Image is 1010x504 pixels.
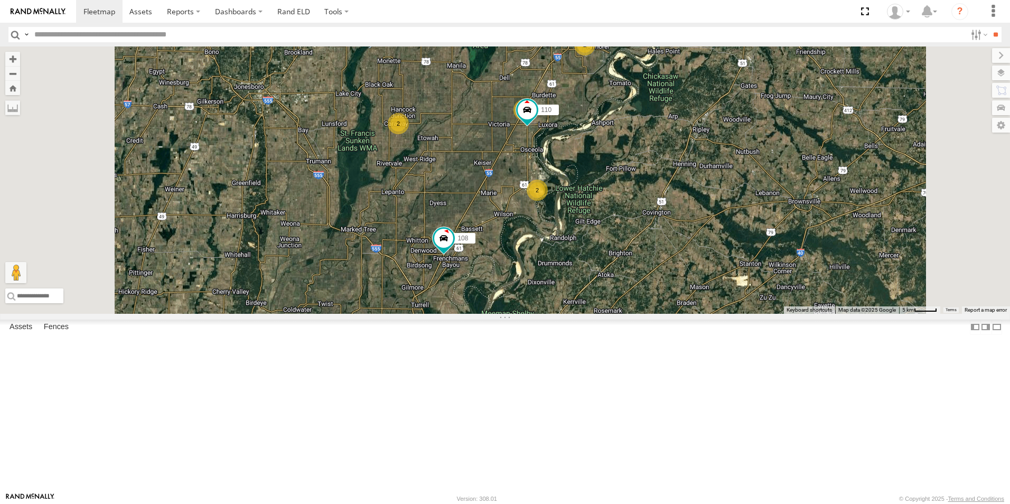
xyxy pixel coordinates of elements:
[948,496,1004,502] a: Terms and Conditions
[883,4,914,20] div: Craig King
[965,307,1007,313] a: Report a map error
[992,118,1010,133] label: Map Settings
[899,496,1004,502] div: © Copyright 2025 -
[388,113,409,134] div: 2
[787,306,832,314] button: Keyboard shortcuts
[992,320,1002,335] label: Hide Summary Table
[980,320,991,335] label: Dock Summary Table to the Right
[527,180,548,201] div: 2
[6,493,54,504] a: Visit our Website
[5,52,20,66] button: Zoom in
[22,27,31,42] label: Search Query
[4,320,38,334] label: Assets
[970,320,980,335] label: Dock Summary Table to the Left
[39,320,74,334] label: Fences
[11,8,66,15] img: rand-logo.svg
[5,81,20,95] button: Zoom Home
[513,99,535,120] div: 2
[838,307,896,313] span: Map data ©2025 Google
[946,308,957,312] a: Terms (opens in new tab)
[967,27,989,42] label: Search Filter Options
[457,235,468,242] span: 108
[5,100,20,115] label: Measure
[5,262,26,283] button: Drag Pegman onto the map to open Street View
[5,66,20,81] button: Zoom out
[951,3,968,20] i: ?
[541,107,551,114] span: 110
[899,306,940,314] button: Map Scale: 5 km per 40 pixels
[902,307,914,313] span: 5 km
[457,496,497,502] div: Version: 308.01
